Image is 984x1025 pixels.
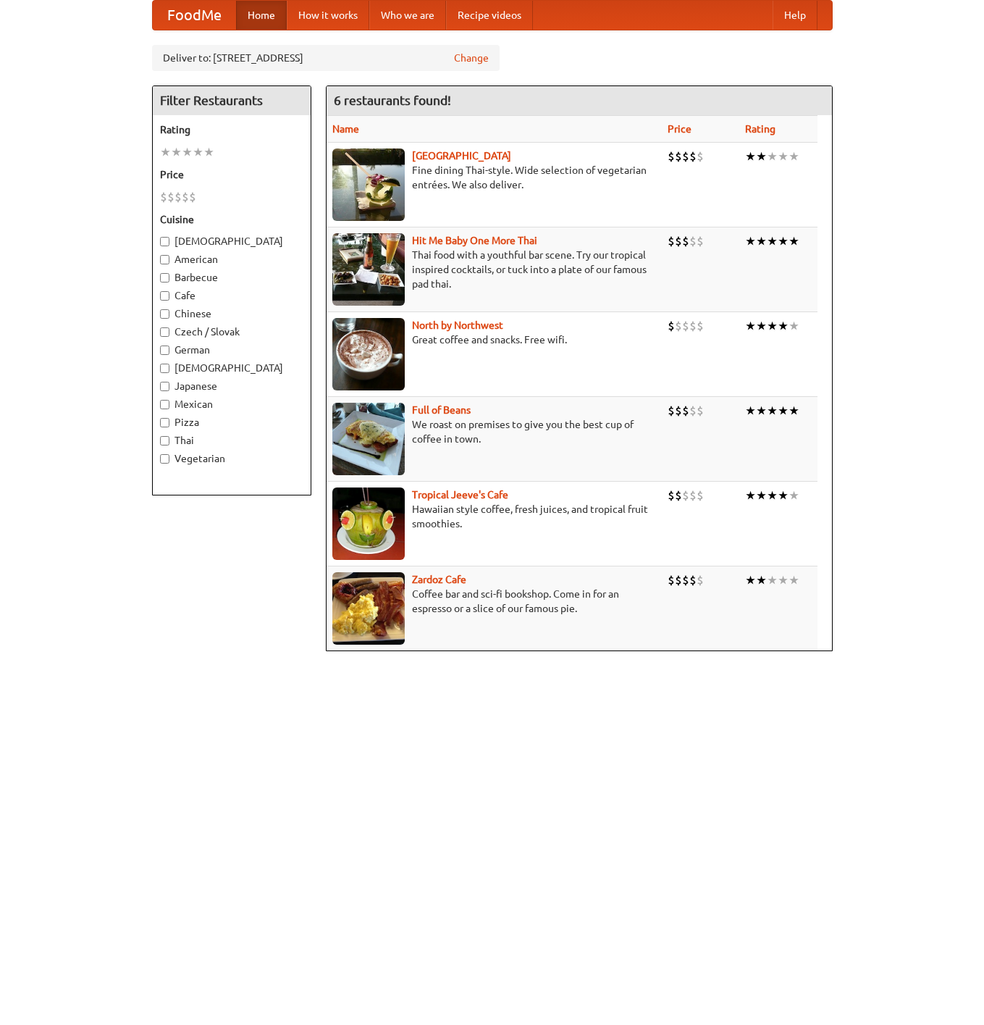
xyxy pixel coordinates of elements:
p: We roast on premises to give you the best cup of coffee in town. [332,417,657,446]
li: $ [675,148,682,164]
li: ★ [767,403,778,419]
img: beans.jpg [332,403,405,475]
a: Recipe videos [446,1,533,30]
li: ★ [745,403,756,419]
li: ★ [756,403,767,419]
li: $ [182,189,189,205]
li: ★ [756,572,767,588]
a: Price [668,123,691,135]
li: $ [689,403,697,419]
p: Fine dining Thai-style. Wide selection of vegetarian entrées. We also deliver. [332,163,657,192]
label: Mexican [160,397,303,411]
li: ★ [745,318,756,334]
li: $ [668,148,675,164]
a: Rating [745,123,775,135]
li: $ [675,403,682,419]
p: Great coffee and snacks. Free wifi. [332,332,657,347]
p: Coffee bar and sci-fi bookshop. Come in for an espresso or a slice of our famous pie. [332,587,657,616]
li: ★ [745,148,756,164]
li: $ [682,318,689,334]
b: Full of Beans [412,404,471,416]
li: $ [697,233,704,249]
a: Help [773,1,817,30]
li: ★ [789,318,799,334]
li: ★ [789,233,799,249]
li: $ [682,403,689,419]
li: ★ [789,148,799,164]
li: ★ [171,144,182,160]
li: $ [682,488,689,503]
a: Name [332,123,359,135]
a: [GEOGRAPHIC_DATA] [412,150,511,162]
li: $ [174,189,182,205]
li: ★ [745,233,756,249]
label: American [160,252,303,267]
li: $ [697,403,704,419]
a: Zardoz Cafe [412,574,466,585]
li: ★ [789,403,799,419]
li: $ [689,233,697,249]
img: babythai.jpg [332,233,405,306]
a: North by Northwest [412,319,503,331]
li: $ [697,148,704,164]
li: $ [682,572,689,588]
label: Czech / Slovak [160,325,303,339]
label: Japanese [160,379,303,393]
h5: Cuisine [160,212,303,227]
h4: Filter Restaurants [153,86,311,115]
li: $ [682,233,689,249]
li: ★ [778,318,789,334]
li: $ [689,148,697,164]
li: $ [697,488,704,503]
p: Thai food with a youthful bar scene. Try our tropical inspired cocktails, or tuck into a plate of... [332,248,657,291]
li: ★ [182,144,193,160]
input: Mexican [160,400,169,409]
h5: Rating [160,122,303,137]
img: zardoz.jpg [332,572,405,645]
label: [DEMOGRAPHIC_DATA] [160,234,303,248]
input: Czech / Slovak [160,327,169,337]
li: ★ [778,403,789,419]
li: ★ [767,148,778,164]
input: Barbecue [160,273,169,283]
label: Pizza [160,415,303,430]
li: $ [189,189,196,205]
li: $ [668,318,675,334]
div: Deliver to: [STREET_ADDRESS] [152,45,500,71]
li: $ [697,318,704,334]
li: ★ [778,233,789,249]
a: Home [236,1,287,30]
li: ★ [756,318,767,334]
img: jeeves.jpg [332,488,405,560]
li: ★ [193,144,203,160]
label: Chinese [160,306,303,321]
a: Change [454,51,489,65]
li: ★ [778,488,789,503]
label: Barbecue [160,270,303,285]
a: Hit Me Baby One More Thai [412,235,537,246]
li: ★ [767,572,778,588]
li: $ [697,572,704,588]
label: Vegetarian [160,451,303,466]
li: ★ [203,144,214,160]
li: $ [668,403,675,419]
label: Thai [160,433,303,448]
input: American [160,255,169,264]
li: $ [689,488,697,503]
a: Tropical Jeeve's Cafe [412,489,508,501]
li: ★ [745,488,756,503]
input: Japanese [160,382,169,391]
input: Cafe [160,291,169,301]
li: ★ [767,233,778,249]
li: $ [167,189,174,205]
li: ★ [778,148,789,164]
h5: Price [160,167,303,182]
li: $ [675,233,682,249]
a: FoodMe [153,1,236,30]
a: Who we are [369,1,446,30]
li: ★ [767,488,778,503]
